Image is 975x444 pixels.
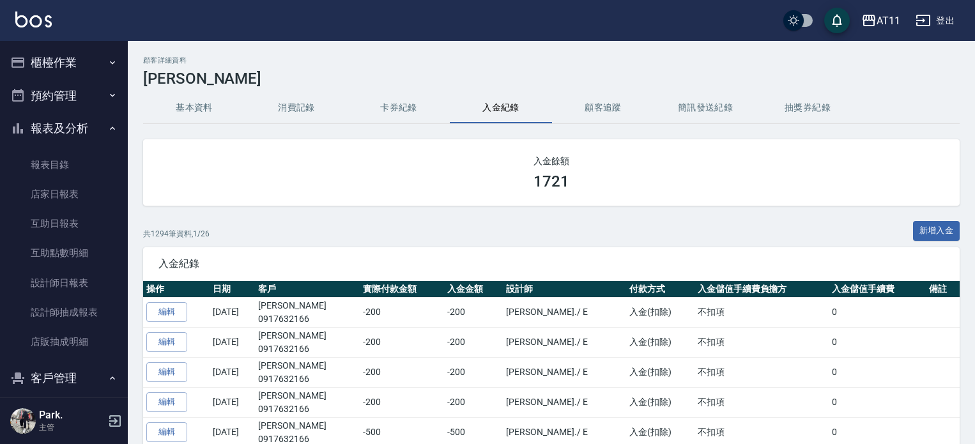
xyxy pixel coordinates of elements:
button: 消費記錄 [245,93,348,123]
td: [PERSON_NAME]. / E [503,357,626,387]
button: 櫃檯作業 [5,46,123,79]
td: -200 [444,387,503,417]
td: -200 [444,357,503,387]
td: 入金(扣除) [626,387,694,417]
a: 編輯 [146,392,187,412]
img: Logo [15,11,52,27]
button: 基本資料 [143,93,245,123]
a: 報表目錄 [5,150,123,180]
td: [PERSON_NAME] [255,327,360,357]
td: 0 [829,327,925,357]
h2: 顧客詳細資料 [143,56,960,65]
td: 入金(扣除) [626,327,694,357]
a: 設計師日報表 [5,268,123,298]
button: 報表及分析 [5,112,123,145]
td: [PERSON_NAME] [255,357,360,387]
a: 編輯 [146,332,187,352]
p: 共 1294 筆資料, 1 / 26 [143,228,210,240]
div: AT11 [877,13,900,29]
td: [DATE] [210,297,255,327]
td: -200 [360,327,444,357]
a: 設計師抽成報表 [5,298,123,327]
h3: [PERSON_NAME] [143,70,960,88]
button: 抽獎券紀錄 [756,93,859,123]
td: [PERSON_NAME]. / E [503,387,626,417]
a: 編輯 [146,302,187,322]
td: 0 [829,297,925,327]
td: 不扣項 [695,297,829,327]
td: 0 [829,387,925,417]
p: 主管 [39,422,104,433]
th: 入金金額 [444,281,503,298]
th: 操作 [143,281,210,298]
td: [PERSON_NAME] [255,297,360,327]
button: 入金紀錄 [450,93,552,123]
p: 0917632166 [258,402,357,416]
th: 實際付款金額 [360,281,444,298]
td: -200 [360,297,444,327]
td: [PERSON_NAME] [255,387,360,417]
button: save [824,8,850,33]
a: 互助點數明細 [5,238,123,268]
th: 日期 [210,281,255,298]
td: 不扣項 [695,327,829,357]
th: 設計師 [503,281,626,298]
button: 卡券紀錄 [348,93,450,123]
button: 客戶管理 [5,362,123,395]
img: Person [10,408,36,434]
button: 簡訊發送紀錄 [654,93,756,123]
td: 入金(扣除) [626,357,694,387]
td: [DATE] [210,357,255,387]
td: 不扣項 [695,357,829,387]
p: 0917632166 [258,312,357,326]
span: 入金紀錄 [158,257,944,270]
td: [PERSON_NAME]. / E [503,297,626,327]
td: 不扣項 [695,387,829,417]
td: [DATE] [210,327,255,357]
h2: 入金餘額 [158,155,944,167]
th: 備註 [926,281,960,298]
td: -200 [444,327,503,357]
button: 顧客追蹤 [552,93,654,123]
button: 新增入金 [913,221,960,241]
th: 入金儲值手續費 [829,281,925,298]
th: 客戶 [255,281,360,298]
p: 0917632166 [258,372,357,386]
a: 互助日報表 [5,209,123,238]
td: 入金(扣除) [626,297,694,327]
td: -200 [444,297,503,327]
a: 編輯 [146,422,187,442]
a: 編輯 [146,362,187,382]
p: 0917632166 [258,342,357,356]
button: 預約管理 [5,79,123,112]
th: 付款方式 [626,281,694,298]
a: 店家日報表 [5,180,123,209]
button: AT11 [856,8,905,34]
td: -200 [360,387,444,417]
a: 店販抽成明細 [5,327,123,356]
h5: Park. [39,409,104,422]
th: 入金儲值手續費負擔方 [695,281,829,298]
button: 登出 [910,9,960,33]
td: [PERSON_NAME]. / E [503,327,626,357]
td: 0 [829,357,925,387]
h3: 1721 [534,172,569,190]
td: [DATE] [210,387,255,417]
td: -200 [360,357,444,387]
